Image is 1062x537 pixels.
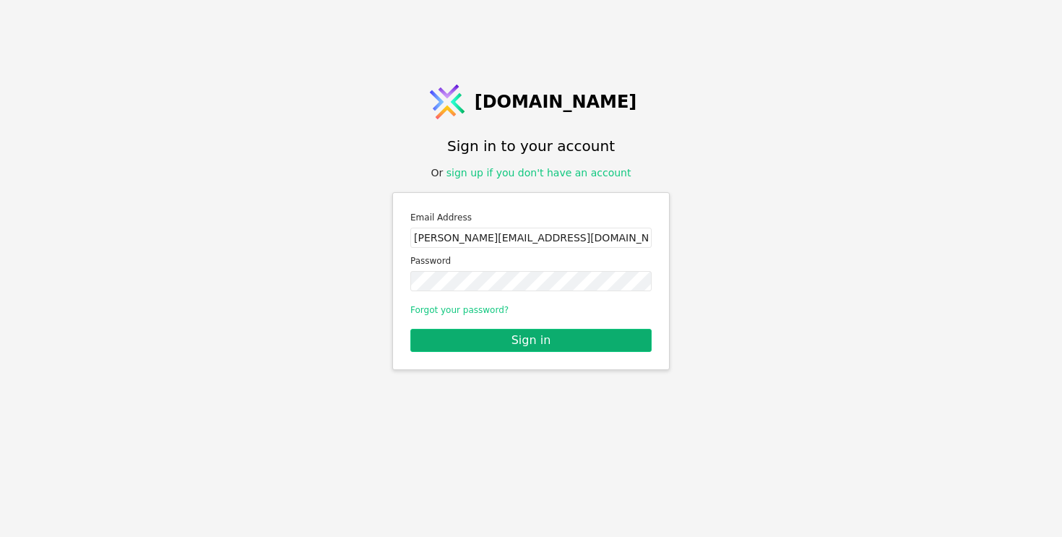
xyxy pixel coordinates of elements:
label: Email Address [410,210,652,225]
a: sign up if you don't have an account [446,167,631,179]
span: [DOMAIN_NAME] [475,89,637,115]
label: Password [410,254,652,268]
input: Email address [410,228,652,248]
button: Sign in [410,329,652,352]
a: [DOMAIN_NAME] [426,80,637,124]
div: Or [431,166,631,181]
a: Forgot your password? [410,305,509,315]
input: Password [410,271,652,291]
h1: Sign in to your account [447,135,615,157]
